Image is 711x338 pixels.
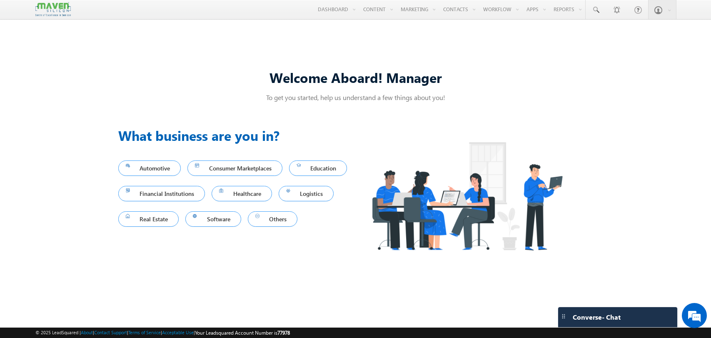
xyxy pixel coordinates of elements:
span: Real Estate [126,213,172,225]
img: carter-drag [560,313,567,320]
span: Automotive [126,163,174,174]
span: Logistics [286,188,327,199]
span: 77978 [277,330,290,336]
span: Others [255,213,290,225]
span: Your Leadsquared Account Number is [195,330,290,336]
a: Contact Support [94,330,127,335]
span: Healthcare [219,188,264,199]
a: About [81,330,93,335]
span: © 2025 LeadSquared | | | | | [35,329,290,337]
a: Acceptable Use [162,330,194,335]
h3: What business are you in? [118,125,356,145]
span: Financial Institutions [126,188,198,199]
img: Industry.png [356,125,578,267]
span: Software [193,213,234,225]
span: Education [297,163,340,174]
p: To get you started, help us understand a few things about you! [118,93,593,102]
span: Converse - Chat [573,313,621,321]
div: Welcome Aboard! Manager [118,68,593,86]
img: Custom Logo [35,2,70,17]
span: Consumer Marketplaces [195,163,275,174]
a: Terms of Service [128,330,161,335]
